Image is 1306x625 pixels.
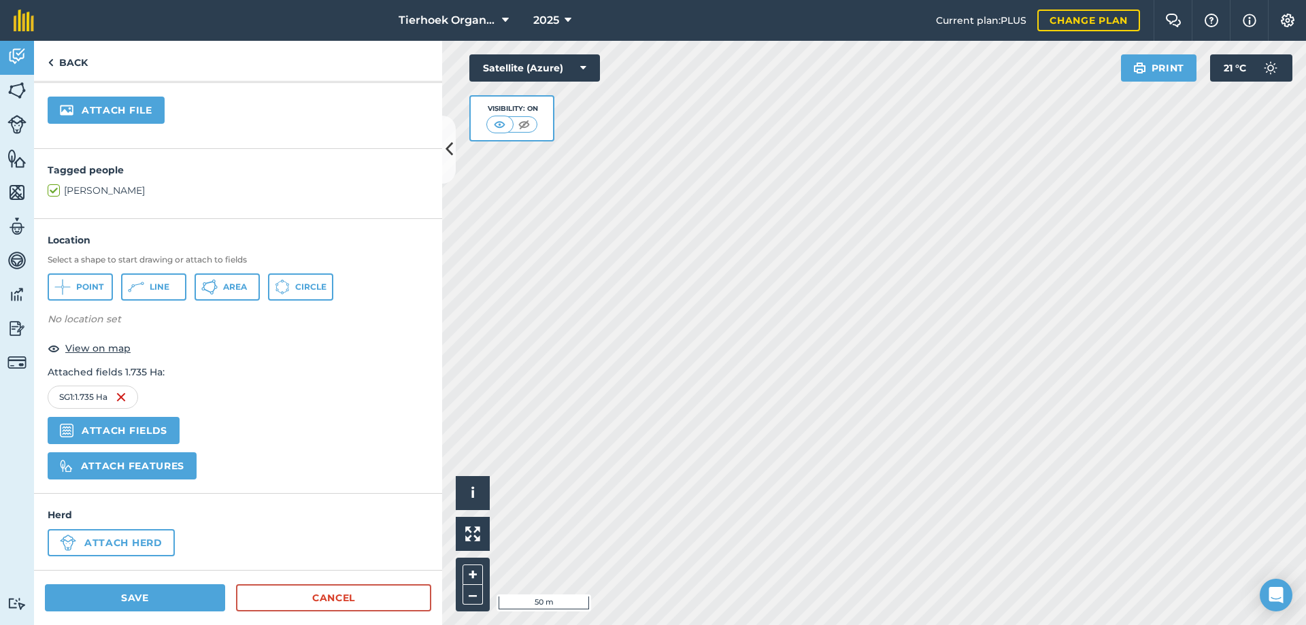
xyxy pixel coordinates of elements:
[1260,579,1292,611] div: Open Intercom Messenger
[533,12,559,29] span: 2025
[60,424,73,437] img: svg+xml,%3c
[463,564,483,585] button: +
[48,233,429,248] h4: Location
[469,54,600,82] button: Satellite (Azure)
[399,12,497,29] span: Tierhoek Organic Farm
[48,365,429,379] p: Attached fields 1.735 Ha :
[463,585,483,605] button: –
[1121,54,1197,82] button: Print
[48,417,180,444] button: Attach fields
[48,340,60,356] img: svg+xml;base64,PHN2ZyB4bWxucz0iaHR0cDovL3d3dy53My5vcmcvMjAwMC9zdmciIHdpZHRoPSIxOCIgaGVpZ2h0PSIyNC...
[76,282,103,292] span: Point
[48,452,197,479] button: Attach features
[1224,54,1246,82] span: 21 ° C
[48,273,113,301] button: Point
[7,46,27,67] img: svg+xml;base64,PD94bWwgdmVyc2lvbj0iMS4wIiBlbmNvZGluZz0idXRmLTgiPz4KPCEtLSBHZW5lcmF0b3I6IEFkb2JlIE...
[465,526,480,541] img: Four arrows, one pointing top left, one top right, one bottom right and the last bottom left
[48,313,121,325] em: No location set
[48,529,175,556] button: Attach herd
[1210,54,1292,82] button: 21 °C
[456,476,490,510] button: i
[7,597,27,610] img: svg+xml;base64,PD94bWwgdmVyc2lvbj0iMS4wIiBlbmNvZGluZz0idXRmLTgiPz4KPCEtLSBHZW5lcmF0b3I6IEFkb2JlIE...
[486,103,538,114] div: Visibility: On
[1203,14,1220,27] img: A question mark icon
[48,340,131,356] button: View on map
[7,80,27,101] img: svg+xml;base64,PHN2ZyB4bWxucz0iaHR0cDovL3d3dy53My5vcmcvMjAwMC9zdmciIHdpZHRoPSI1NiIgaGVpZ2h0PSI2MC...
[1133,60,1146,76] img: svg+xml;base64,PHN2ZyB4bWxucz0iaHR0cDovL3d3dy53My5vcmcvMjAwMC9zdmciIHdpZHRoPSIxOSIgaGVpZ2h0PSIyNC...
[65,341,131,356] span: View on map
[1243,12,1256,29] img: svg+xml;base64,PHN2ZyB4bWxucz0iaHR0cDovL3d3dy53My5vcmcvMjAwMC9zdmciIHdpZHRoPSIxNyIgaGVpZ2h0PSIxNy...
[48,54,54,71] img: svg+xml;base64,PHN2ZyB4bWxucz0iaHR0cDovL3d3dy53My5vcmcvMjAwMC9zdmciIHdpZHRoPSI5IiBoZWlnaHQ9IjI0Ii...
[936,13,1026,28] span: Current plan : PLUS
[116,389,127,405] img: svg+xml;base64,PHN2ZyB4bWxucz0iaHR0cDovL3d3dy53My5vcmcvMjAwMC9zdmciIHdpZHRoPSIxNiIgaGVpZ2h0PSIyNC...
[7,115,27,134] img: svg+xml;base64,PD94bWwgdmVyc2lvbj0iMS4wIiBlbmNvZGluZz0idXRmLTgiPz4KPCEtLSBHZW5lcmF0b3I6IEFkb2JlIE...
[45,584,225,611] button: Save
[7,182,27,203] img: svg+xml;base64,PHN2ZyB4bWxucz0iaHR0cDovL3d3dy53My5vcmcvMjAwMC9zdmciIHdpZHRoPSI1NiIgaGVpZ2h0PSI2MC...
[1165,14,1182,27] img: Two speech bubbles overlapping with the left bubble in the forefront
[1279,14,1296,27] img: A cog icon
[223,282,247,292] span: Area
[121,273,186,301] button: Line
[7,250,27,271] img: svg+xml;base64,PD94bWwgdmVyc2lvbj0iMS4wIiBlbmNvZGluZz0idXRmLTgiPz4KPCEtLSBHZW5lcmF0b3I6IEFkb2JlIE...
[7,318,27,339] img: svg+xml;base64,PD94bWwgdmVyc2lvbj0iMS4wIiBlbmNvZGluZz0idXRmLTgiPz4KPCEtLSBHZW5lcmF0b3I6IEFkb2JlIE...
[48,254,429,265] h3: Select a shape to start drawing or attach to fields
[48,507,429,522] h4: Herd
[471,484,475,501] span: i
[7,216,27,237] img: svg+xml;base64,PD94bWwgdmVyc2lvbj0iMS4wIiBlbmNvZGluZz0idXRmLTgiPz4KPCEtLSBHZW5lcmF0b3I6IEFkb2JlIE...
[295,282,326,292] span: Circle
[60,459,73,473] img: svg%3e
[236,584,431,611] a: Cancel
[14,10,34,31] img: fieldmargin Logo
[73,392,107,403] span: : 1.735 Ha
[59,392,73,403] span: SG1
[34,41,101,81] a: Back
[7,353,27,372] img: svg+xml;base64,PD94bWwgdmVyc2lvbj0iMS4wIiBlbmNvZGluZz0idXRmLTgiPz4KPCEtLSBHZW5lcmF0b3I6IEFkb2JlIE...
[268,273,333,301] button: Circle
[48,184,429,198] label: [PERSON_NAME]
[491,118,508,131] img: svg+xml;base64,PHN2ZyB4bWxucz0iaHR0cDovL3d3dy53My5vcmcvMjAwMC9zdmciIHdpZHRoPSI1MCIgaGVpZ2h0PSI0MC...
[150,282,169,292] span: Line
[1037,10,1140,31] a: Change plan
[60,535,76,551] img: svg+xml;base64,PD94bWwgdmVyc2lvbj0iMS4wIiBlbmNvZGluZz0idXRmLTgiPz4KPCEtLSBHZW5lcmF0b3I6IEFkb2JlIE...
[516,118,533,131] img: svg+xml;base64,PHN2ZyB4bWxucz0iaHR0cDovL3d3dy53My5vcmcvMjAwMC9zdmciIHdpZHRoPSI1MCIgaGVpZ2h0PSI0MC...
[7,148,27,169] img: svg+xml;base64,PHN2ZyB4bWxucz0iaHR0cDovL3d3dy53My5vcmcvMjAwMC9zdmciIHdpZHRoPSI1NiIgaGVpZ2h0PSI2MC...
[195,273,260,301] button: Area
[1257,54,1284,82] img: svg+xml;base64,PD94bWwgdmVyc2lvbj0iMS4wIiBlbmNvZGluZz0idXRmLTgiPz4KPCEtLSBHZW5lcmF0b3I6IEFkb2JlIE...
[7,284,27,305] img: svg+xml;base64,PD94bWwgdmVyc2lvbj0iMS4wIiBlbmNvZGluZz0idXRmLTgiPz4KPCEtLSBHZW5lcmF0b3I6IEFkb2JlIE...
[48,163,429,178] h4: Tagged people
